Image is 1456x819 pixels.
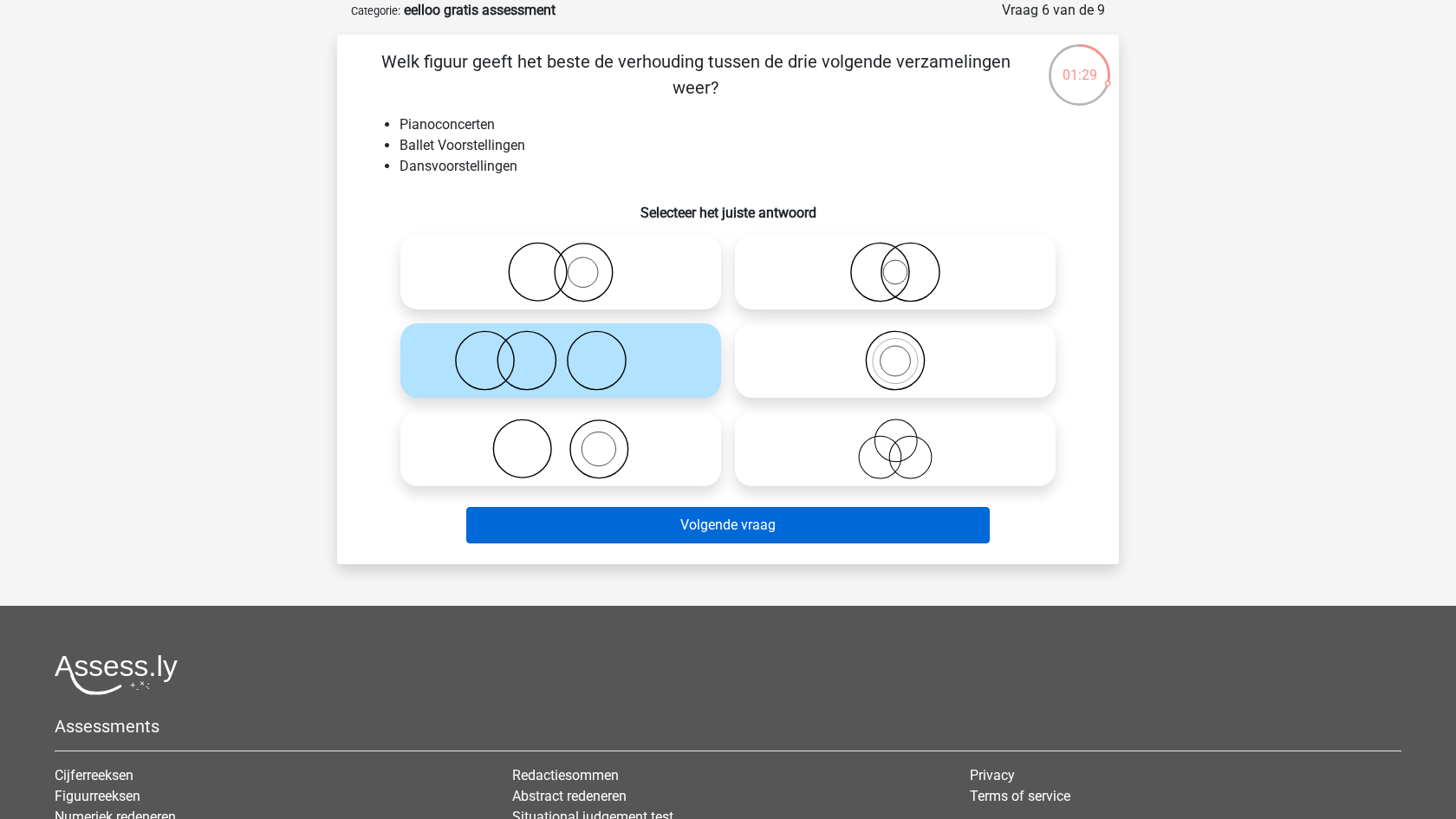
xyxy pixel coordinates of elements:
[404,2,556,18] strong: eelloo gratis assessment
[55,654,178,695] img: Assessly logo
[365,191,1091,221] h6: Selecteer het juiste antwoord
[466,507,991,543] button: Volgende vraag
[970,767,1015,783] a: Privacy
[365,49,1026,101] p: Welk figuur geeft het beste de verhouding tussen de drie volgende verzamelingen weer?
[1047,42,1112,86] div: 01:29
[55,716,1401,737] h5: Assessments
[55,767,133,783] a: Cijferreeksen
[400,114,1091,135] li: Pianoconcerten
[400,156,1091,177] li: Dansvoorstellingen
[970,788,1070,804] a: Terms of service
[400,135,1091,156] li: Ballet Voorstellingen
[512,767,619,783] a: Redactiesommen
[55,788,140,804] a: Figuurreeksen
[512,788,627,804] a: Abstract redeneren
[351,4,400,17] small: Categorie:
